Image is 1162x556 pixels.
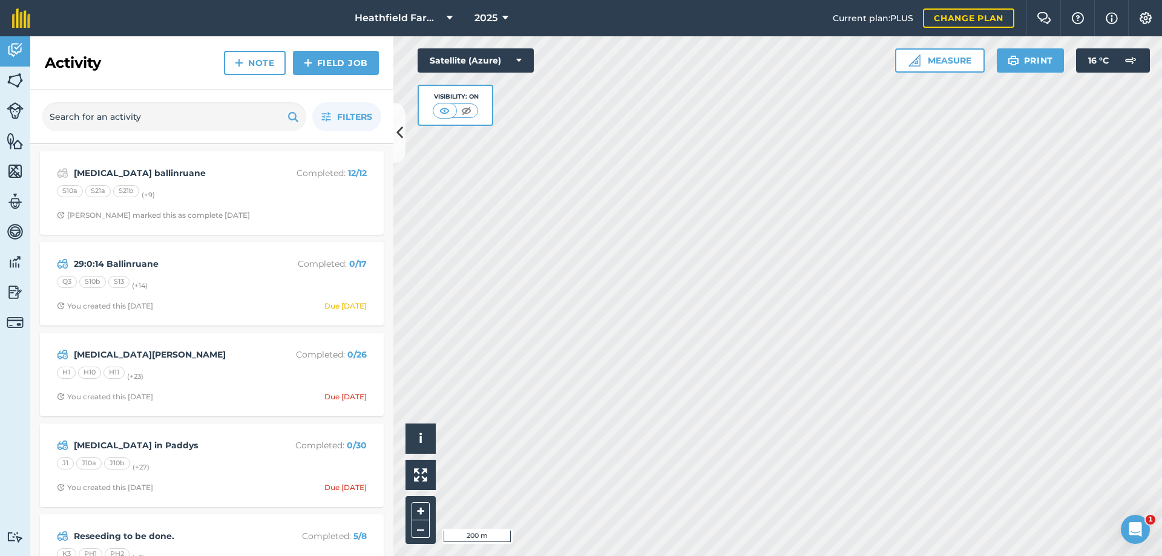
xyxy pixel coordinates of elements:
[7,283,24,301] img: svg+xml;base64,PD94bWwgdmVyc2lvbj0iMS4wIiBlbmNvZGluZz0idXRmLTgiPz4KPCEtLSBHZW5lcmF0b3I6IEFkb2JlIE...
[42,102,306,131] input: Search for an activity
[132,281,148,290] small: (+ 14 )
[57,276,77,288] div: Q3
[45,53,101,73] h2: Activity
[287,110,299,124] img: svg+xml;base64,PHN2ZyB4bWxucz0iaHR0cDovL3d3dy53My5vcmcvMjAwMC9zdmciIHdpZHRoPSIxOSIgaGVpZ2h0PSIyNC...
[1008,53,1019,68] img: svg+xml;base64,PHN2ZyB4bWxucz0iaHR0cDovL3d3dy53My5vcmcvMjAwMC9zdmciIHdpZHRoPSIxOSIgaGVpZ2h0PSIyNC...
[57,483,153,492] div: You created this [DATE]
[353,531,367,541] strong: 5 / 8
[271,257,367,270] p: Completed :
[108,276,130,288] div: S13
[74,348,266,361] strong: [MEDICAL_DATA][PERSON_NAME]
[113,185,139,197] div: S21b
[133,463,149,471] small: (+ 27 )
[324,301,367,311] div: Due [DATE]
[459,105,474,117] img: svg+xml;base64,PHN2ZyB4bWxucz0iaHR0cDovL3d3dy53My5vcmcvMjAwMC9zdmciIHdpZHRoPSI1MCIgaGVpZ2h0PSI0MC...
[47,159,376,227] a: [MEDICAL_DATA] ballinruaneCompleted: 12/12S10aS21aS21b(+9)Clock with arrow pointing clockwise[PER...
[474,11,497,25] span: 2025
[127,372,143,381] small: (+ 23 )
[414,468,427,482] img: Four arrows, one pointing top left, one top right, one bottom right and the last bottom left
[348,168,367,178] strong: 12 / 12
[57,302,65,310] img: Clock with arrow pointing clockwise
[57,211,65,219] img: Clock with arrow pointing clockwise
[312,102,381,131] button: Filters
[412,502,430,520] button: +
[57,367,76,379] div: H1
[57,257,68,271] img: svg+xml;base64,PD94bWwgdmVyc2lvbj0iMS4wIiBlbmNvZGluZz0idXRmLTgiPz4KPCEtLSBHZW5lcmF0b3I6IEFkb2JlIE...
[923,8,1014,28] a: Change plan
[74,166,266,180] strong: [MEDICAL_DATA] ballinruane
[7,41,24,59] img: svg+xml;base64,PD94bWwgdmVyc2lvbj0iMS4wIiBlbmNvZGluZz0idXRmLTgiPz4KPCEtLSBHZW5lcmF0b3I6IEFkb2JlIE...
[412,520,430,538] button: –
[57,483,65,491] img: Clock with arrow pointing clockwise
[895,48,985,73] button: Measure
[142,191,155,199] small: (+ 9 )
[85,185,111,197] div: S21a
[47,340,376,409] a: [MEDICAL_DATA][PERSON_NAME]Completed: 0/26H1H10H11(+23)Clock with arrow pointing clockwiseYou cre...
[433,92,479,102] div: Visibility: On
[337,110,372,123] span: Filters
[7,132,24,150] img: svg+xml;base64,PHN2ZyB4bWxucz0iaHR0cDovL3d3dy53My5vcmcvMjAwMC9zdmciIHdpZHRoPSI1NiIgaGVpZ2h0PSI2MC...
[7,314,24,331] img: svg+xml;base64,PD94bWwgdmVyc2lvbj0iMS4wIiBlbmNvZGluZz0idXRmLTgiPz4KPCEtLSBHZW5lcmF0b3I6IEFkb2JlIE...
[405,424,436,454] button: i
[304,56,312,70] img: svg+xml;base64,PHN2ZyB4bWxucz0iaHR0cDovL3d3dy53My5vcmcvMjAwMC9zdmciIHdpZHRoPSIxNCIgaGVpZ2h0PSIyNC...
[347,440,367,451] strong: 0 / 30
[271,529,367,543] p: Completed :
[76,457,102,469] div: J10a
[349,258,367,269] strong: 0 / 17
[1138,12,1153,24] img: A cog icon
[74,529,266,543] strong: Reseeding to be done.
[1088,48,1109,73] span: 16 ° C
[12,8,30,28] img: fieldmargin Logo
[7,162,24,180] img: svg+xml;base64,PHN2ZyB4bWxucz0iaHR0cDovL3d3dy53My5vcmcvMjAwMC9zdmciIHdpZHRoPSI1NiIgaGVpZ2h0PSI2MC...
[57,211,250,220] div: [PERSON_NAME] marked this as complete [DATE]
[7,192,24,211] img: svg+xml;base64,PD94bWwgdmVyc2lvbj0iMS4wIiBlbmNvZGluZz0idXRmLTgiPz4KPCEtLSBHZW5lcmF0b3I6IEFkb2JlIE...
[47,431,376,500] a: [MEDICAL_DATA] in PaddysCompleted: 0/30J1J10aJ10b(+27)Clock with arrow pointing clockwiseYou crea...
[57,347,68,362] img: svg+xml;base64,PD94bWwgdmVyc2lvbj0iMS4wIiBlbmNvZGluZz0idXRmLTgiPz4KPCEtLSBHZW5lcmF0b3I6IEFkb2JlIE...
[57,392,153,402] div: You created this [DATE]
[437,105,452,117] img: svg+xml;base64,PHN2ZyB4bWxucz0iaHR0cDovL3d3dy53My5vcmcvMjAwMC9zdmciIHdpZHRoPSI1MCIgaGVpZ2h0PSI0MC...
[324,392,367,402] div: Due [DATE]
[74,439,266,452] strong: [MEDICAL_DATA] in Paddys
[271,439,367,452] p: Completed :
[1118,48,1143,73] img: svg+xml;base64,PD94bWwgdmVyc2lvbj0iMS4wIiBlbmNvZGluZz0idXRmLTgiPz4KPCEtLSBHZW5lcmF0b3I6IEFkb2JlIE...
[57,529,68,543] img: svg+xml;base64,PD94bWwgdmVyc2lvbj0iMS4wIiBlbmNvZGluZz0idXRmLTgiPz4KPCEtLSBHZW5lcmF0b3I6IEFkb2JlIE...
[57,166,68,180] img: svg+xml;base64,PD94bWwgdmVyc2lvbj0iMS4wIiBlbmNvZGluZz0idXRmLTgiPz4KPCEtLSBHZW5lcmF0b3I6IEFkb2JlIE...
[47,249,376,318] a: 29:0:14 BallinruaneCompleted: 0/17Q3S10bS13(+14)Clock with arrow pointing clockwiseYou created th...
[7,253,24,271] img: svg+xml;base64,PD94bWwgdmVyc2lvbj0iMS4wIiBlbmNvZGluZz0idXRmLTgiPz4KPCEtLSBHZW5lcmF0b3I6IEFkb2JlIE...
[1037,12,1051,24] img: Two speech bubbles overlapping with the left bubble in the forefront
[57,301,153,311] div: You created this [DATE]
[7,102,24,119] img: svg+xml;base64,PD94bWwgdmVyc2lvbj0iMS4wIiBlbmNvZGluZz0idXRmLTgiPz4KPCEtLSBHZW5lcmF0b3I6IEFkb2JlIE...
[79,276,106,288] div: S10b
[57,185,83,197] div: S10a
[57,457,74,469] div: J1
[271,166,367,180] p: Completed :
[57,438,68,453] img: svg+xml;base64,PD94bWwgdmVyc2lvbj0iMS4wIiBlbmNvZGluZz0idXRmLTgiPz4KPCEtLSBHZW5lcmF0b3I6IEFkb2JlIE...
[224,51,286,75] a: Note
[7,531,24,543] img: svg+xml;base64,PD94bWwgdmVyc2lvbj0iMS4wIiBlbmNvZGluZz0idXRmLTgiPz4KPCEtLSBHZW5lcmF0b3I6IEFkb2JlIE...
[1071,12,1085,24] img: A question mark icon
[419,431,422,446] span: i
[324,483,367,492] div: Due [DATE]
[833,11,913,25] span: Current plan : PLUS
[78,367,101,379] div: H10
[347,349,367,360] strong: 0 / 26
[103,367,125,379] div: H11
[1146,515,1155,525] span: 1
[418,48,534,73] button: Satellite (Azure)
[1076,48,1150,73] button: 16 °C
[235,56,243,70] img: svg+xml;base64,PHN2ZyB4bWxucz0iaHR0cDovL3d3dy53My5vcmcvMjAwMC9zdmciIHdpZHRoPSIxNCIgaGVpZ2h0PSIyNC...
[104,457,130,469] div: J10b
[7,71,24,90] img: svg+xml;base64,PHN2ZyB4bWxucz0iaHR0cDovL3d3dy53My5vcmcvMjAwMC9zdmciIHdpZHRoPSI1NiIgaGVpZ2h0PSI2MC...
[1106,11,1118,25] img: svg+xml;base64,PHN2ZyB4bWxucz0iaHR0cDovL3d3dy53My5vcmcvMjAwMC9zdmciIHdpZHRoPSIxNyIgaGVpZ2h0PSIxNy...
[57,393,65,401] img: Clock with arrow pointing clockwise
[355,11,442,25] span: Heathfield Farm services.
[271,348,367,361] p: Completed :
[7,223,24,241] img: svg+xml;base64,PD94bWwgdmVyc2lvbj0iMS4wIiBlbmNvZGluZz0idXRmLTgiPz4KPCEtLSBHZW5lcmF0b3I6IEFkb2JlIE...
[997,48,1065,73] button: Print
[293,51,379,75] a: Field Job
[74,257,266,270] strong: 29:0:14 Ballinruane
[908,54,921,67] img: Ruler icon
[1121,515,1150,544] iframe: Intercom live chat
